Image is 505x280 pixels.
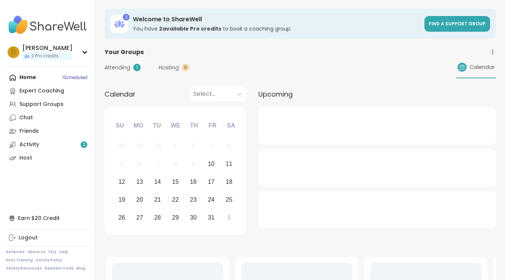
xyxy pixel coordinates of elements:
a: Help [59,249,68,255]
div: Choose Friday, October 24th, 2025 [203,192,219,208]
div: 1 [227,213,231,223]
div: 19 [118,195,125,205]
div: Support Groups [19,101,63,108]
span: Calendar [470,63,495,71]
div: 30 [190,213,197,223]
div: 12 [118,177,125,187]
div: Choose Friday, October 17th, 2025 [203,174,219,190]
div: Choose Friday, October 31st, 2025 [203,210,219,226]
div: Choose Sunday, October 26th, 2025 [114,210,130,226]
div: 2 [191,141,195,151]
div: Not available Tuesday, October 7th, 2025 [150,156,166,172]
div: Choose Tuesday, October 14th, 2025 [150,174,166,190]
div: Logout [19,234,38,242]
h3: Welcome to ShareWell [133,15,420,23]
div: 14 [154,177,161,187]
div: Not available Sunday, September 28th, 2025 [114,138,130,154]
div: 7 [156,159,159,169]
div: 30 [154,141,161,151]
div: 23 [190,195,197,205]
div: 27 [136,213,143,223]
div: 8 [174,159,177,169]
a: Safety Resources [6,266,42,271]
span: Your Groups [105,48,144,57]
div: Chat [19,114,33,122]
a: Host [6,151,89,165]
a: Find a support group [424,16,490,32]
div: Choose Monday, October 27th, 2025 [132,210,148,226]
div: Choose Thursday, October 23rd, 2025 [186,192,202,208]
div: Choose Wednesday, October 29th, 2025 [168,210,184,226]
div: Tu [149,117,165,134]
h3: You have to book a coaching group. [133,25,420,32]
span: Calendar [105,89,135,99]
a: Blog [77,266,85,271]
div: 28 [118,141,125,151]
a: Redeem Code [45,266,74,271]
div: 10 [208,159,215,169]
div: 9 [191,159,195,169]
span: Attending [105,64,130,72]
span: 2 [83,142,85,148]
div: 17 [208,177,215,187]
div: 20 [136,195,143,205]
div: 26 [118,213,125,223]
div: Th [186,117,202,134]
b: 2 available Pro credit s [159,25,221,32]
a: FAQ [49,249,56,255]
div: Choose Saturday, October 11th, 2025 [221,156,237,172]
img: ShareWell Nav Logo [6,12,89,38]
div: Fr [204,117,221,134]
div: Choose Wednesday, October 15th, 2025 [168,174,184,190]
div: Sa [223,117,239,134]
span: Hosting [159,64,179,72]
a: Chat [6,111,89,125]
div: Su [112,117,128,134]
a: Support Groups [6,98,89,111]
div: Host [19,154,32,162]
a: Friends [6,125,89,138]
div: Not available Sunday, October 5th, 2025 [114,156,130,172]
div: 11 [226,159,233,169]
div: 0 [182,64,189,71]
div: Choose Saturday, October 18th, 2025 [221,174,237,190]
div: month 2025-10 [113,137,238,226]
a: Expert Coaching [6,84,89,98]
div: Not available Monday, October 6th, 2025 [132,156,148,172]
div: Choose Tuesday, October 21st, 2025 [150,192,166,208]
div: 31 [208,213,215,223]
div: Not available Thursday, October 2nd, 2025 [186,138,202,154]
div: 5 [120,159,124,169]
a: Logout [6,231,89,245]
div: 1 [174,141,177,151]
div: Choose Friday, October 10th, 2025 [203,156,219,172]
div: Choose Sunday, October 19th, 2025 [114,192,130,208]
div: [PERSON_NAME] [22,44,72,52]
div: Choose Thursday, October 16th, 2025 [186,174,202,190]
div: 18 [226,177,233,187]
div: Not available Tuesday, September 30th, 2025 [150,138,166,154]
span: Find a support group [429,21,486,27]
div: Choose Wednesday, October 22nd, 2025 [168,192,184,208]
div: 21 [154,195,161,205]
div: Earn $20 Credit [6,211,89,225]
div: 29 [136,141,143,151]
a: Host Training [6,258,33,263]
div: We [167,117,184,134]
span: Upcoming [258,89,293,99]
a: About Us [28,249,46,255]
div: 25 [226,195,233,205]
span: D [11,47,16,57]
div: 2 [123,14,130,21]
div: Choose Sunday, October 12th, 2025 [114,174,130,190]
div: Friends [19,128,39,135]
div: 16 [190,177,197,187]
div: Not available Friday, October 3rd, 2025 [203,138,219,154]
div: Not available Saturday, October 4th, 2025 [221,138,237,154]
div: Not available Monday, September 29th, 2025 [132,138,148,154]
div: Choose Saturday, November 1st, 2025 [221,210,237,226]
div: Choose Monday, October 13th, 2025 [132,174,148,190]
a: Activity2 [6,138,89,151]
div: Choose Saturday, October 25th, 2025 [221,192,237,208]
div: 3 [209,141,213,151]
